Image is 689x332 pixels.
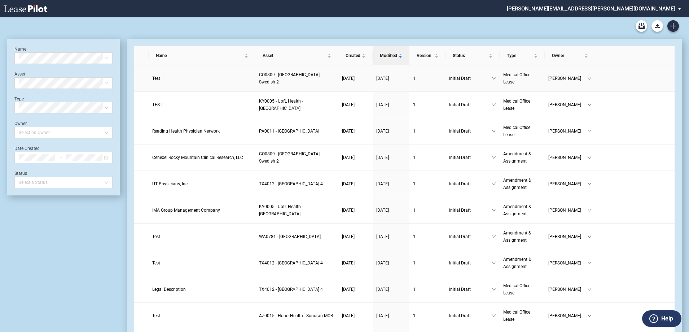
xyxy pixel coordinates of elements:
span: down [587,76,592,81]
a: 1 [413,207,442,214]
span: 1 [413,181,416,186]
span: [PERSON_NAME] [548,207,587,214]
span: Medical Office Lease [503,72,530,85]
span: Medical Office Lease [503,99,530,111]
span: down [587,261,592,265]
span: 1 [413,287,416,292]
a: [DATE] [376,207,406,214]
span: [PERSON_NAME] [548,128,587,135]
span: down [587,314,592,318]
a: Amendment & Assignment [503,256,541,270]
span: swap-right [58,155,63,160]
a: [DATE] [376,259,406,267]
a: [DATE] [342,128,369,135]
span: Test [152,260,160,266]
span: [DATE] [376,208,389,213]
span: [DATE] [342,155,355,160]
a: Archive [636,20,647,32]
label: Name [14,47,26,52]
span: Amendment & Assignment [503,204,531,216]
label: Owner [14,121,27,126]
a: [DATE] [376,154,406,161]
a: Medical Office Lease [503,71,541,86]
button: Download Blank Form [651,20,663,32]
span: CO0809 - Denver, Swedish 2 [259,151,320,164]
span: Cenexel Rocky Mountain Clinical Research, LLC [152,155,243,160]
a: Reading Health Physician Network [152,128,252,135]
span: 1 [413,313,416,318]
a: IMA Group Management Company [152,207,252,214]
th: Status [446,46,500,65]
label: Asset [14,72,25,77]
span: [PERSON_NAME] [548,286,587,293]
span: [DATE] [376,155,389,160]
span: [DATE] [376,234,389,239]
span: down [492,182,496,186]
th: Created [338,46,373,65]
span: Initial Draft [449,101,492,108]
span: TEST [152,102,162,107]
span: [DATE] [342,181,355,186]
a: [DATE] [342,154,369,161]
span: Name [156,52,243,59]
a: 1 [413,180,442,187]
a: Medical Office Lease [503,98,541,112]
span: IMA Group Management Company [152,208,220,213]
span: Test [152,234,160,239]
a: Create new document [667,20,679,32]
span: Test [152,313,160,318]
a: PA0011 - [GEOGRAPHIC_DATA] [259,128,335,135]
label: Date Created [14,146,40,151]
span: AZ0015 - HonorHealth - Sonoran MOB [259,313,333,318]
span: down [492,155,496,160]
th: Version [409,46,446,65]
a: [DATE] [342,180,369,187]
span: Initial Draft [449,128,492,135]
span: Initial Draft [449,154,492,161]
a: [DATE] [376,180,406,187]
span: 1 [413,208,416,213]
span: down [492,314,496,318]
label: Type [14,96,24,102]
span: Status [453,52,487,59]
th: Owner [545,46,595,65]
span: [PERSON_NAME] [548,312,587,319]
a: TX4012 - [GEOGRAPHIC_DATA] 4 [259,259,335,267]
span: Amendment & Assignment [503,230,531,243]
a: 1 [413,128,442,135]
span: [DATE] [376,313,389,318]
a: Legal Description [152,286,252,293]
a: 1 [413,75,442,82]
span: Medical Office Lease [503,125,530,137]
span: Initial Draft [449,312,492,319]
span: Modified [380,52,397,59]
a: Test [152,259,252,267]
span: [DATE] [376,102,389,107]
span: [PERSON_NAME] [548,180,587,187]
span: [DATE] [342,313,355,318]
a: CO0809 - [GEOGRAPHIC_DATA], Swedish 2 [259,71,335,86]
a: [DATE] [376,75,406,82]
span: down [492,287,496,292]
span: down [492,208,496,212]
span: TX4012 - Southwest Plaza 4 [259,287,323,292]
span: [DATE] [376,76,389,81]
span: Initial Draft [449,233,492,240]
span: 1 [413,102,416,107]
span: down [492,103,496,107]
span: Type [507,52,532,59]
a: TEST [152,101,252,108]
span: [DATE] [342,76,355,81]
span: down [587,234,592,239]
span: [DATE] [342,129,355,134]
span: down [587,287,592,292]
a: [DATE] [376,128,406,135]
span: [DATE] [376,287,389,292]
span: [PERSON_NAME] [548,101,587,108]
a: 1 [413,286,442,293]
a: [DATE] [376,286,406,293]
label: Help [661,314,673,323]
span: down [492,76,496,81]
button: Help [642,310,681,327]
span: [PERSON_NAME] [548,75,587,82]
